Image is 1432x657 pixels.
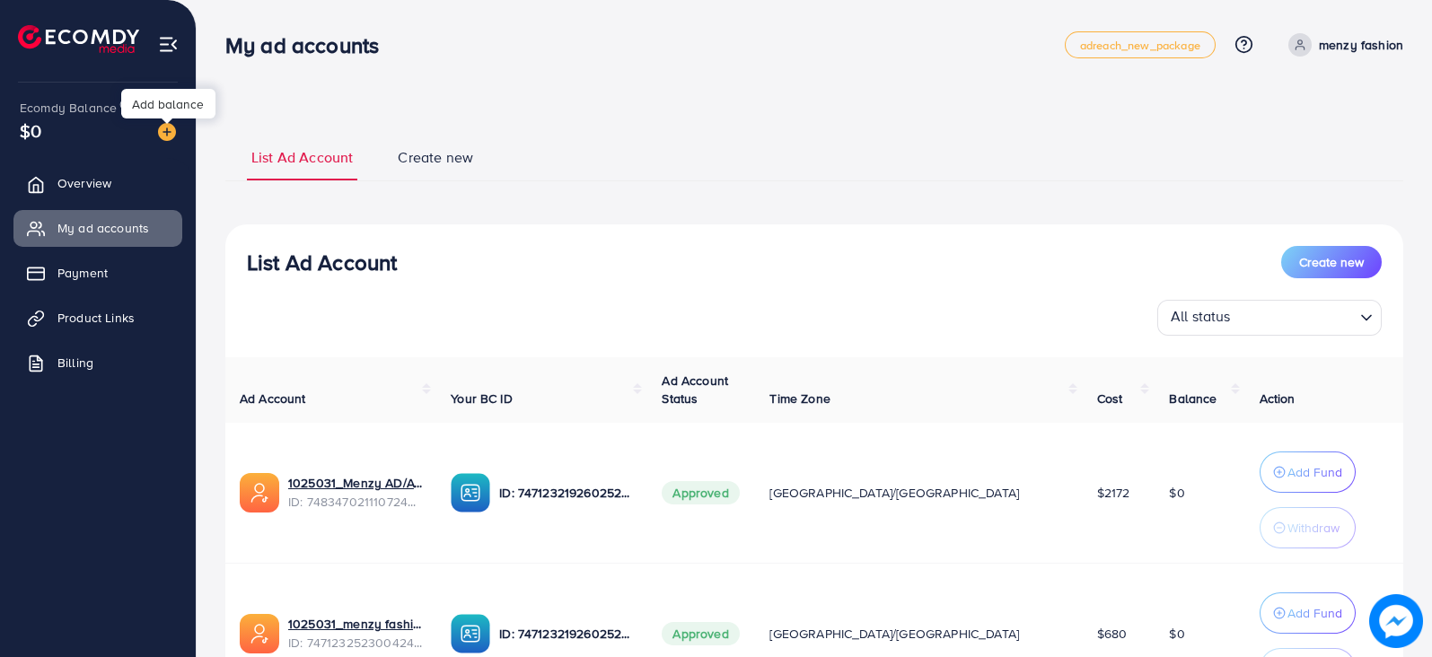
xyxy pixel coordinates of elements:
img: menu [158,34,179,55]
p: Add Fund [1287,461,1342,483]
span: $2172 [1097,484,1130,502]
p: menzy fashion [1319,34,1403,56]
a: 1025031_Menzy AD/AC 2_1742381195367 [288,474,422,492]
span: $680 [1097,625,1128,643]
div: Search for option [1157,300,1382,336]
span: [GEOGRAPHIC_DATA]/[GEOGRAPHIC_DATA] [769,484,1019,502]
span: All status [1167,302,1234,331]
span: Your BC ID [451,390,513,407]
h3: My ad accounts [225,32,393,58]
span: List Ad Account [251,147,353,168]
span: My ad accounts [57,219,149,237]
div: <span class='underline'>1025031_menzy fashion_1739531882176</span></br>7471232523004248081 [288,615,422,652]
a: adreach_new_package [1065,31,1216,58]
span: ID: 7471232523004248081 [288,634,422,652]
span: Ad Account Status [662,372,728,407]
img: logo [18,25,139,53]
span: Create new [398,147,473,168]
div: Add balance [121,89,215,118]
img: ic-ba-acc.ded83a64.svg [451,614,490,653]
a: Payment [13,255,182,291]
span: Create new [1299,253,1364,271]
span: Overview [57,174,111,192]
span: Cost [1097,390,1123,407]
span: Approved [662,481,739,504]
a: menzy fashion [1281,33,1403,57]
span: Product Links [57,309,135,327]
span: Billing [57,354,93,372]
img: ic-ads-acc.e4c84228.svg [240,614,279,653]
span: $0 [1169,484,1184,502]
span: $0 [1169,625,1184,643]
span: Time Zone [769,390,830,407]
a: Product Links [13,300,182,336]
a: Overview [13,165,182,201]
span: ID: 7483470211107242001 [288,493,422,511]
button: Withdraw [1260,507,1356,548]
span: $0 [20,118,41,144]
span: Payment [57,264,108,282]
button: Add Fund [1260,592,1356,634]
span: [GEOGRAPHIC_DATA]/[GEOGRAPHIC_DATA] [769,625,1019,643]
h3: List Ad Account [247,250,397,276]
a: My ad accounts [13,210,182,246]
span: Action [1260,390,1296,407]
span: Balance [1169,390,1217,407]
span: Ecomdy Balance [20,99,117,117]
p: Add Fund [1287,602,1342,624]
a: Billing [13,345,182,381]
img: ic-ads-acc.e4c84228.svg [240,473,279,512]
button: Create new [1281,246,1382,278]
span: adreach_new_package [1080,39,1200,51]
p: ID: 7471232192602521601 [499,482,633,504]
img: image [158,123,176,141]
a: 1025031_menzy fashion_1739531882176 [288,615,422,633]
p: ID: 7471232192602521601 [499,623,633,644]
img: ic-ba-acc.ded83a64.svg [451,473,490,512]
img: image [1369,594,1423,648]
span: Ad Account [240,390,306,407]
input: Search for option [1236,303,1353,331]
p: Withdraw [1287,517,1340,539]
span: Approved [662,622,739,645]
button: Add Fund [1260,451,1356,493]
div: <span class='underline'>1025031_Menzy AD/AC 2_1742381195367</span></br>7483470211107242001 [288,474,422,511]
